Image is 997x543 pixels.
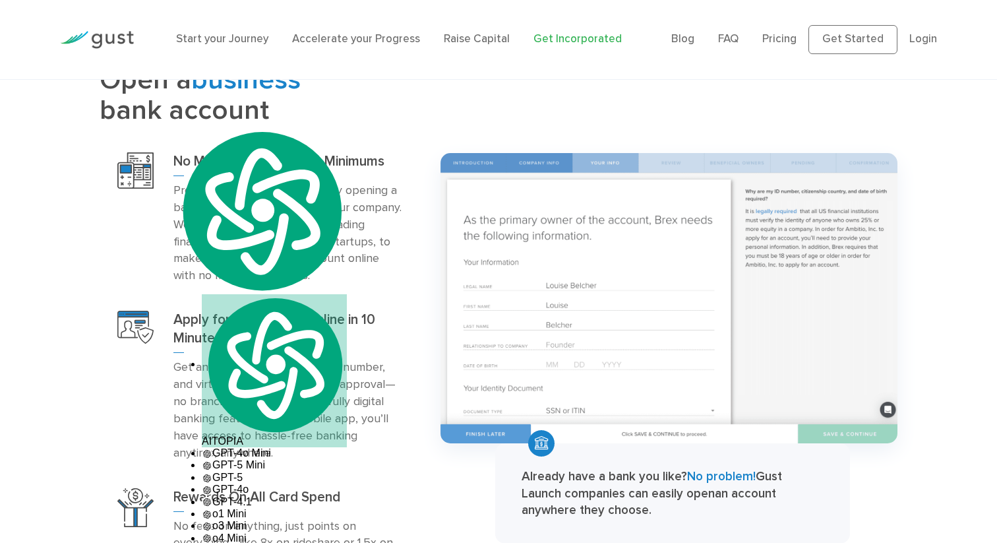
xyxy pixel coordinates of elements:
[202,294,347,435] img: logo.svg
[191,63,301,96] span: business
[440,153,897,443] img: 3 Open Bussiness Bank Account Wide
[522,486,776,517] strong: an account anywhere they choose.
[202,449,212,459] img: gpt-black.svg
[117,311,154,344] img: Open Account
[202,484,347,495] div: GPT-4o
[202,294,347,447] div: AITOPIA
[202,447,347,459] div: GPT-4o Mini
[522,469,782,500] strong: Already have a bank you like? Gust Launch companies can easily open
[528,430,555,457] img: Money Icon
[687,469,756,484] span: No problem!
[202,521,212,532] img: gpt-black.svg
[176,32,268,46] a: Start your Journey
[173,182,403,284] p: Protect your personal liability by opening a bank account specifically for your company. We’ve pa...
[175,127,347,294] img: logo.svg
[909,32,937,46] a: Login
[173,311,403,353] h3: Apply for an Account Online in 10 Minutes
[444,32,510,46] a: Raise Capital
[533,32,622,46] a: Get Incorporated
[202,496,347,508] div: GPT-4.1
[117,152,154,189] img: No Maintenance
[202,459,347,471] div: GPT-5 Mini
[202,461,212,471] img: gpt-black.svg
[202,485,212,495] img: gpt-black.svg
[718,32,739,46] a: FAQ
[173,152,403,176] h3: No Maintenance Fees or Minimums
[202,472,347,484] div: GPT-5
[762,32,797,46] a: Pricing
[202,508,347,520] div: o1 Mini
[60,31,134,49] img: Gust Logo
[671,32,694,46] a: Blog
[202,520,347,532] div: o3 Mini
[292,32,420,46] a: Accelerate your Progress
[117,488,154,528] img: Reward
[202,509,212,520] img: gpt-black.svg
[173,359,403,461] p: Get an account number, routing number, and virtual cards instantly upon approval—no branch visit ...
[808,25,897,54] a: Get Started
[202,473,212,484] img: gpt-black.svg
[173,488,403,512] h3: Rewards On All Card Spend
[202,497,212,507] img: gpt-black.svg
[100,65,421,126] h2: Open a bank account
